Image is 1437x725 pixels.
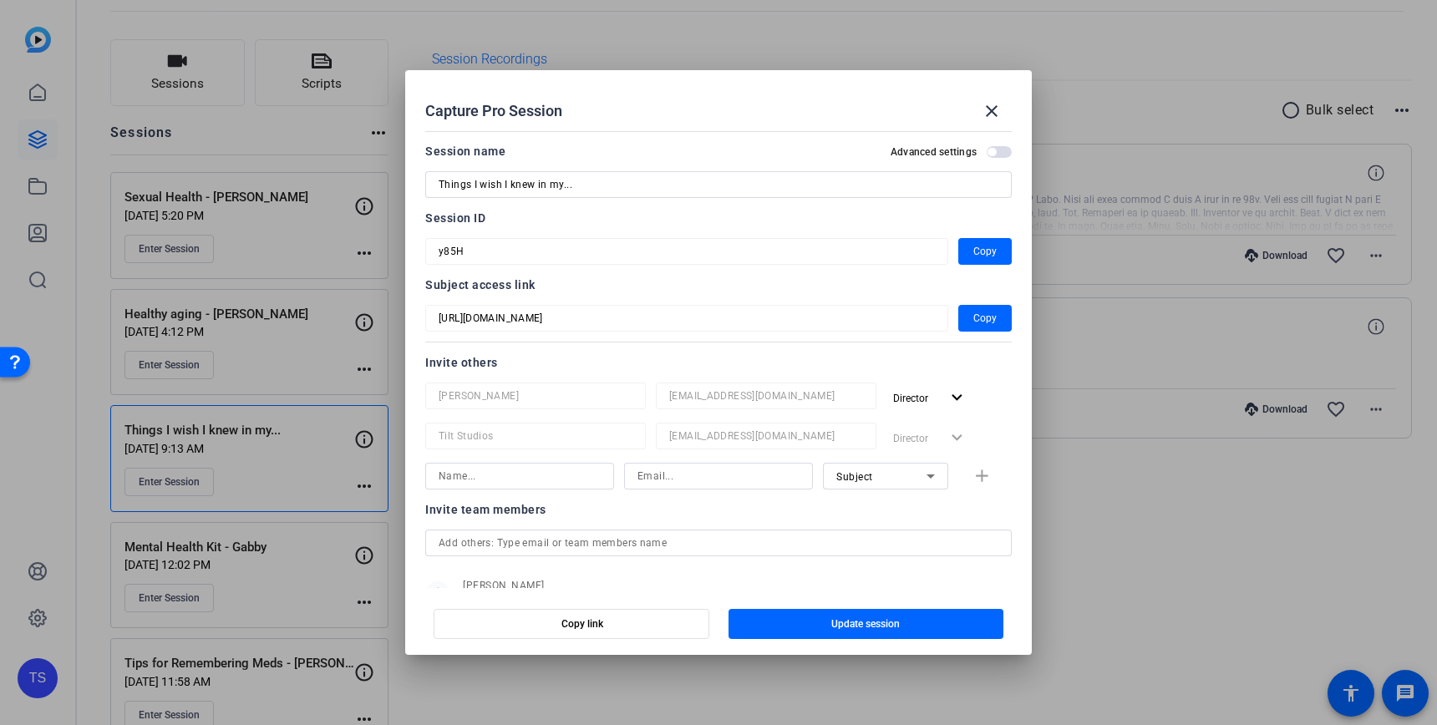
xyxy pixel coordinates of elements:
mat-icon: expand_more [984,584,1005,605]
input: Email... [669,386,863,406]
input: Name... [439,466,601,486]
button: Director [924,579,1012,609]
button: Copy [958,305,1012,332]
span: Copy [973,308,997,328]
span: Subject [836,471,873,483]
div: Session ID [425,208,1012,228]
input: Name... [439,386,632,406]
span: Director [893,393,928,404]
mat-icon: expand_more [947,388,967,408]
h2: Advanced settings [891,145,977,159]
button: Director [886,383,974,413]
button: Copy link [434,609,709,639]
button: Update session [729,609,1004,639]
div: Capture Pro Session [425,91,1012,131]
mat-icon: person [425,581,450,606]
button: Copy [958,238,1012,265]
input: Email... [669,426,863,446]
span: Copy [973,241,997,261]
input: Session OTP [439,241,935,261]
div: Invite team members [425,499,1012,520]
mat-icon: close [982,101,1002,121]
input: Name... [439,426,632,446]
input: Add others: Type email or team members name [439,533,998,553]
div: Session name [425,141,505,161]
input: Session OTP [439,308,935,328]
div: Subject access link [425,275,1012,295]
span: [PERSON_NAME] [463,579,632,592]
span: Copy link [561,617,603,631]
div: Invite others [425,352,1012,373]
input: Email... [637,466,800,486]
span: Update session [831,617,900,631]
input: Enter Session Name [439,175,998,195]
